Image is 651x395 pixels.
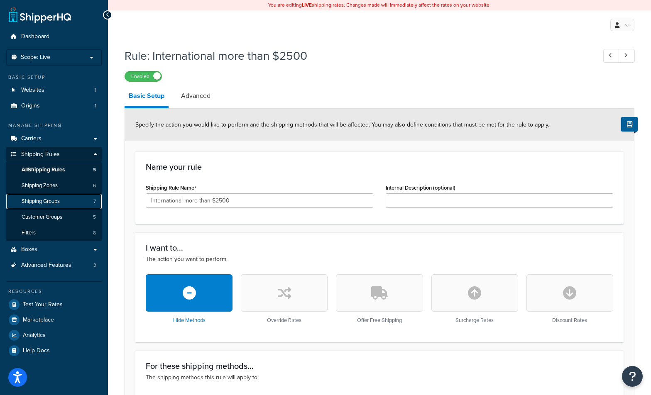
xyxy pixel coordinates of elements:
[6,147,102,162] a: Shipping Rules
[93,198,96,205] span: 7
[6,147,102,241] li: Shipping Rules
[302,1,312,9] b: LIVE
[619,49,635,63] a: Next Record
[622,366,643,387] button: Open Resource Center
[146,185,196,191] label: Shipping Rule Name
[23,317,54,324] span: Marketplace
[146,255,613,264] p: The action you want to perform.
[23,347,50,354] span: Help Docs
[6,98,102,114] a: Origins1
[6,225,102,241] a: Filters8
[21,33,49,40] span: Dashboard
[431,274,518,324] div: Surcharge Rates
[241,274,328,324] div: Override Rates
[526,274,613,324] div: Discount Rates
[6,328,102,343] a: Analytics
[6,162,102,178] a: AllShipping Rules5
[6,29,102,44] a: Dashboard
[21,54,50,61] span: Scope: Live
[177,86,215,106] a: Advanced
[6,131,102,146] a: Carriers
[6,98,102,114] li: Origins
[125,71,162,81] label: Enabled
[125,86,169,108] a: Basic Setup
[23,332,46,339] span: Analytics
[6,225,102,241] li: Filters
[6,210,102,225] li: Customer Groups
[22,229,36,237] span: Filters
[21,102,40,110] span: Origins
[6,210,102,225] a: Customer Groups5
[95,102,96,110] span: 1
[146,373,613,382] p: The shipping methods this rule will apply to.
[146,162,613,171] h3: Name your rule
[6,242,102,257] a: Boxes
[6,194,102,209] li: Shipping Groups
[21,246,37,253] span: Boxes
[603,49,619,63] a: Previous Record
[21,151,60,158] span: Shipping Rules
[6,194,102,209] a: Shipping Groups7
[93,229,96,237] span: 8
[23,301,63,308] span: Test Your Rates
[21,87,44,94] span: Websites
[146,361,613,371] h3: For these shipping methods...
[6,312,102,327] a: Marketplace
[6,74,102,81] div: Basic Setup
[621,117,638,132] button: Show Help Docs
[135,120,549,129] span: Specify the action you would like to perform and the shipping methods that will be affected. You ...
[21,135,42,142] span: Carriers
[22,214,62,221] span: Customer Groups
[93,166,96,173] span: 5
[93,182,96,189] span: 6
[146,243,613,252] h3: I want to...
[95,87,96,94] span: 1
[146,274,232,324] div: Hide Methods
[6,83,102,98] li: Websites
[22,198,60,205] span: Shipping Groups
[6,297,102,312] a: Test Your Rates
[93,214,96,221] span: 5
[22,182,58,189] span: Shipping Zones
[6,178,102,193] a: Shipping Zones6
[6,178,102,193] li: Shipping Zones
[6,343,102,358] a: Help Docs
[386,185,455,191] label: Internal Description (optional)
[21,262,71,269] span: Advanced Features
[6,122,102,129] div: Manage Shipping
[22,166,65,173] span: All Shipping Rules
[6,83,102,98] a: Websites1
[6,258,102,273] li: Advanced Features
[336,274,423,324] div: Offer Free Shipping
[125,48,588,64] h1: Rule: International more than $2500
[6,288,102,295] div: Resources
[93,262,96,269] span: 3
[6,258,102,273] a: Advanced Features3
